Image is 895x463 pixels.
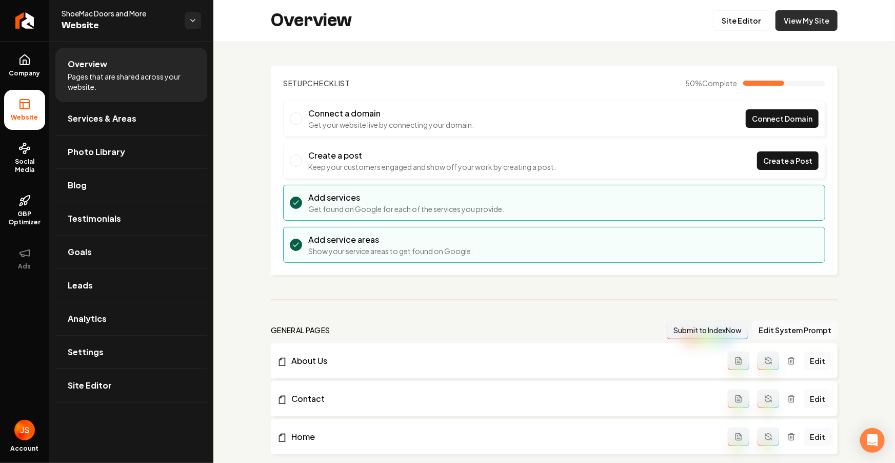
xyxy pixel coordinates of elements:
p: Get your website live by connecting your domain. [308,120,474,130]
span: Setup [283,79,308,88]
span: Pages that are shared across your website. [68,71,195,92]
span: Testimonials [68,213,121,225]
a: Site Editor [713,10,769,31]
a: Settings [55,336,207,369]
p: Get found on Google for each of the services you provide. [308,204,504,214]
a: About Us [277,355,728,367]
span: Site Editor [68,379,112,392]
a: Edit [804,390,831,408]
span: Settings [68,346,104,358]
a: GBP Optimizer [4,186,45,235]
a: Connect Domain [746,109,819,128]
a: Edit [804,352,831,370]
span: ShoeMac Doors and More [62,8,176,18]
p: Keep your customers engaged and show off your work by creating a post. [308,162,556,172]
button: Submit to IndexNow [667,321,748,339]
img: James Shamoun [14,420,35,440]
span: Website [62,18,176,33]
button: Add admin page prompt [728,390,749,408]
span: Website [7,113,43,122]
a: Edit [804,428,831,446]
a: Photo Library [55,136,207,168]
span: Connect Domain [752,113,812,124]
span: Complete [702,79,737,88]
h3: Create a post [308,149,556,162]
span: Leads [68,279,93,292]
span: GBP Optimizer [4,210,45,226]
span: Create a Post [763,156,812,166]
span: Ads [14,262,35,271]
span: Goals [68,246,92,258]
a: Home [277,431,728,443]
a: View My Site [775,10,838,31]
span: Social Media [4,158,45,174]
button: Ads [4,239,45,279]
span: Blog [68,179,87,191]
a: Contact [277,393,728,405]
h2: general pages [271,325,330,335]
h3: Connect a domain [308,107,474,120]
img: Rebolt Logo [15,12,34,29]
button: Add admin page prompt [728,352,749,370]
span: 50 % [685,78,737,88]
a: Social Media [4,134,45,182]
span: Services & Areas [68,112,136,125]
h3: Add service areas [308,234,473,246]
button: Open user button [14,420,35,440]
a: Analytics [55,302,207,335]
a: Company [4,46,45,86]
a: Blog [55,169,207,202]
div: Open Intercom Messenger [860,428,885,453]
button: Add admin page prompt [728,428,749,446]
span: Analytics [68,313,107,325]
a: Create a Post [757,151,819,170]
a: Site Editor [55,369,207,402]
span: Photo Library [68,146,125,158]
p: Show your service areas to get found on Google. [308,246,473,256]
a: Leads [55,269,207,302]
button: Edit System Prompt [752,321,838,339]
span: Account [11,445,39,453]
a: Services & Areas [55,102,207,135]
a: Goals [55,236,207,268]
span: Overview [68,58,107,70]
h3: Add services [308,191,504,204]
span: Company [5,69,45,78]
h2: Overview [271,10,352,31]
a: Testimonials [55,202,207,235]
h2: Checklist [283,78,350,88]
